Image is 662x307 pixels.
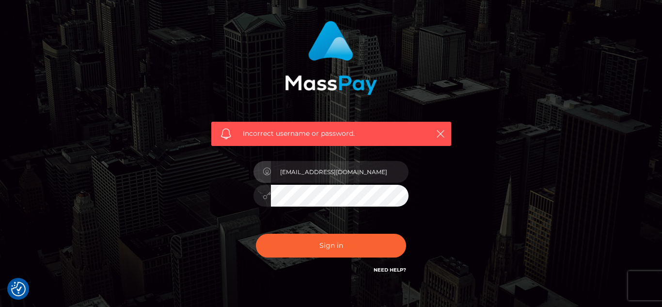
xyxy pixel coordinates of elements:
[285,21,377,95] img: MassPay Login
[271,161,409,183] input: Username...
[374,267,406,273] a: Need Help?
[11,282,26,296] img: Revisit consent button
[256,234,406,258] button: Sign in
[243,129,420,139] span: Incorrect username or password.
[11,282,26,296] button: Consent Preferences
